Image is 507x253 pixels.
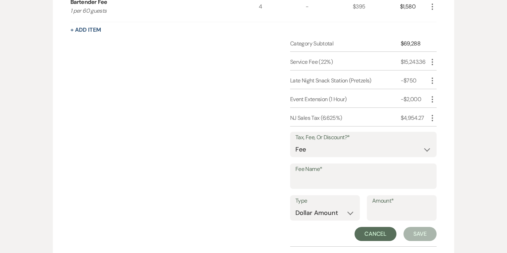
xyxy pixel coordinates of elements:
div: Event Extension (1 Hour) [290,95,401,104]
label: Type [295,196,355,206]
label: Amount* [372,196,431,206]
div: Late Night Snack Station (Pretzels) [290,76,401,85]
div: $4,954.27 [401,114,428,122]
div: -$750 [401,76,428,85]
button: + Add Item [70,27,101,33]
p: 1 per 60 guests [70,6,240,16]
div: NJ Sales Tax (6.625%) [290,114,401,122]
button: Cancel [355,227,397,241]
button: Save [403,227,437,241]
div: $69,288 [401,39,428,48]
div: $15,243.36 [401,58,428,66]
div: Service Fee (22%) [290,58,401,66]
label: Tax, Fee, Or Discount?* [295,132,431,143]
label: Fee Name* [295,164,431,174]
div: Category Subtotal [290,39,401,48]
div: -$2,000 [401,95,428,104]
